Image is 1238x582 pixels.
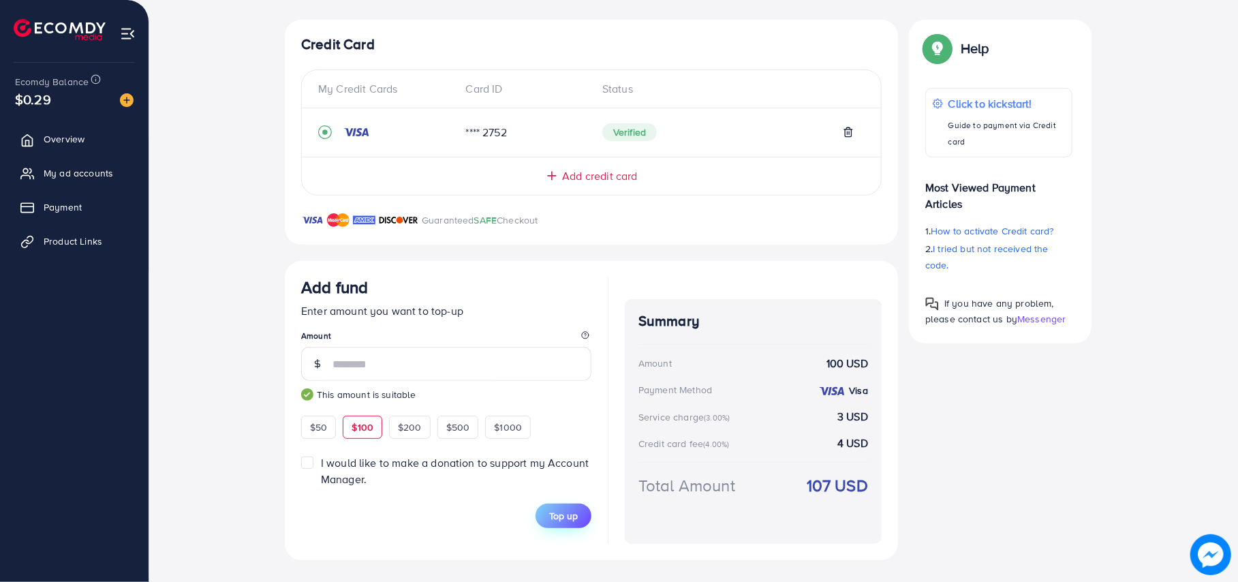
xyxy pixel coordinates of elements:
[704,412,730,423] small: (3.00%)
[446,420,470,434] span: $500
[15,89,51,109] span: $0.29
[638,410,734,424] div: Service charge
[379,212,418,228] img: brand
[638,474,735,497] div: Total Amount
[638,356,672,370] div: Amount
[826,356,868,371] strong: 100 USD
[343,127,370,138] img: credit
[301,212,324,228] img: brand
[602,123,657,141] span: Verified
[807,474,868,497] strong: 107 USD
[638,313,868,330] h4: Summary
[353,212,375,228] img: brand
[925,223,1072,239] p: 1.
[703,439,729,450] small: (4.00%)
[44,132,84,146] span: Overview
[301,330,591,347] legend: Amount
[638,383,712,397] div: Payment Method
[837,409,868,425] strong: 3 USD
[352,420,373,434] span: $100
[321,455,589,486] span: I would like to make a donation to support my Account Manager.
[474,213,497,227] span: SAFE
[925,242,1049,272] span: I tried but not received the code.
[10,159,138,187] a: My ad accounts
[494,420,522,434] span: $1000
[327,212,350,228] img: brand
[301,36,882,53] h4: Credit Card
[44,200,82,214] span: Payment
[818,386,846,397] img: credit
[120,26,136,42] img: menu
[301,388,591,401] small: This amount is suitable
[536,504,591,528] button: Top up
[10,125,138,153] a: Overview
[301,388,313,401] img: guide
[422,212,538,228] p: Guaranteed Checkout
[120,93,134,107] img: image
[44,166,113,180] span: My ad accounts
[948,95,1065,112] p: Click to kickstart!
[318,125,332,139] svg: record circle
[638,437,734,450] div: Credit card fee
[318,81,455,97] div: My Credit Cards
[925,241,1072,273] p: 2.
[1017,312,1066,326] span: Messenger
[849,384,868,397] strong: Visa
[925,296,1054,326] span: If you have any problem, please contact us by
[931,224,1053,238] span: How to activate Credit card?
[925,36,950,61] img: Popup guide
[925,168,1072,212] p: Most Viewed Payment Articles
[455,81,592,97] div: Card ID
[562,168,637,184] span: Add credit card
[15,75,89,89] span: Ecomdy Balance
[301,303,591,319] p: Enter amount you want to top-up
[310,420,327,434] span: $50
[837,435,868,451] strong: 4 USD
[44,234,102,248] span: Product Links
[549,509,578,523] span: Top up
[14,19,106,40] img: logo
[301,277,368,297] h3: Add fund
[591,81,865,97] div: Status
[1190,534,1231,575] img: image
[925,297,939,311] img: Popup guide
[961,40,989,57] p: Help
[10,228,138,255] a: Product Links
[10,194,138,221] a: Payment
[948,117,1065,150] p: Guide to payment via Credit card
[398,420,422,434] span: $200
